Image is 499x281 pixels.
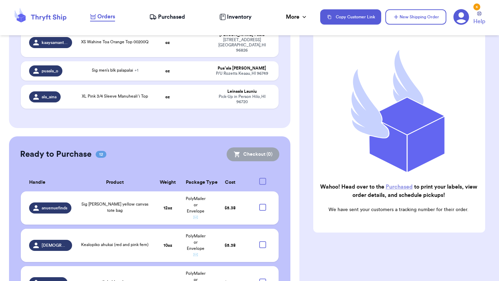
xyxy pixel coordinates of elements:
[227,147,279,161] button: Checkout (0)
[81,202,148,212] span: Sig [PERSON_NAME] yellow canvas tote bag
[473,11,485,26] a: Help
[42,94,56,100] span: ala_aina
[213,37,270,53] div: [STREET_ADDRESS] [GEOGRAPHIC_DATA] , HI 96826
[385,9,446,25] button: New Shipping Order
[158,13,185,21] span: Purchased
[76,174,154,191] th: Product
[42,68,58,74] span: puaala_o
[82,94,148,98] span: XL Pink 3/4 Sleeve Manuhealiʻi Top
[96,151,106,158] span: 12
[42,205,67,211] span: anuenuefinds
[165,69,170,73] strong: oz
[97,12,115,21] span: Orders
[165,95,170,99] strong: oz
[213,89,270,94] div: Leinaala Launiu
[320,9,381,25] button: Copy Customer Link
[81,243,149,247] span: Kealopiko ahukai (red and pink fern)
[213,71,270,76] div: P/U Rozetts Keaau , HI 96749
[213,66,270,71] div: Puaʻala [PERSON_NAME]
[473,17,485,26] span: Help
[473,3,480,10] div: 6
[225,243,236,247] span: $ 5.38
[186,197,205,219] span: PolyMailer or Envelope ✉️
[219,13,252,21] a: Inventory
[319,183,478,199] h2: Wahoo! Head over to the to print your labels, view order details, and schedule pickups!
[453,9,469,25] a: 6
[227,13,252,21] span: Inventory
[29,179,45,186] span: Handle
[186,234,205,257] span: PolyMailer or Envelope ✉️
[42,243,68,248] span: [DEMOGRAPHIC_DATA]
[182,174,209,191] th: Package Type
[209,174,251,191] th: Cost
[20,149,91,160] h2: Ready to Purchase
[149,13,185,21] a: Purchased
[92,68,138,72] span: Sig men’s blk palapalai
[386,184,413,190] a: Purchased
[164,206,172,210] strong: 12 oz
[81,40,149,44] span: XS Wahine Toa Orange Top 00200Q
[164,243,172,247] strong: 10 oz
[90,12,115,21] a: Orders
[213,94,270,105] div: Pick-Up in Person Hilo , HI 96720
[319,206,478,213] p: We have sent your customers a tracking number for their order.
[225,206,236,210] span: $ 5.38
[42,40,68,45] span: kaaysamanthaa
[286,13,308,21] div: More
[134,68,138,72] span: + 1
[165,40,170,45] strong: oz
[154,174,182,191] th: Weight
